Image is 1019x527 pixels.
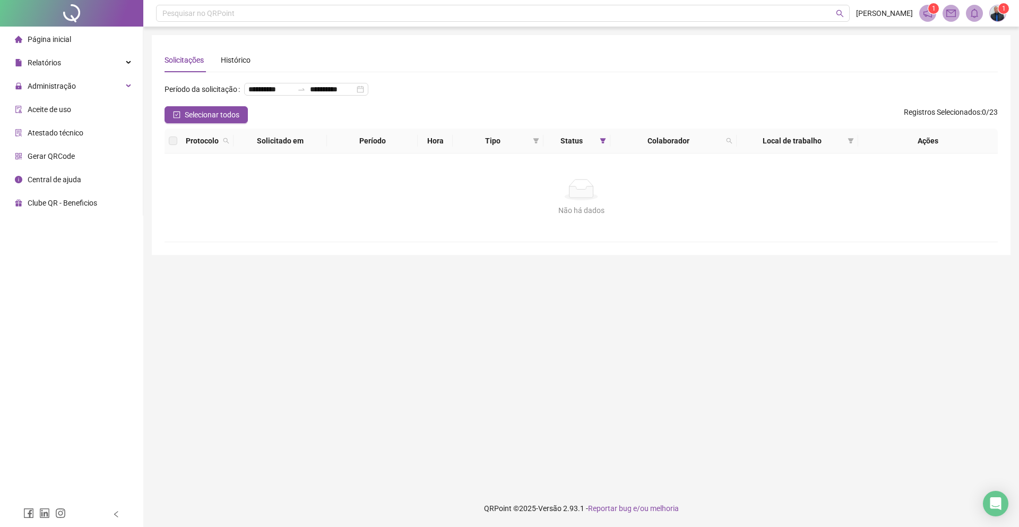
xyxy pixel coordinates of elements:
[221,54,251,66] div: Histórico
[173,111,180,118] span: check-square
[990,5,1006,21] img: 73806
[457,135,528,147] span: Tipo
[598,133,608,149] span: filter
[186,135,219,147] span: Protocolo
[946,8,956,18] span: mail
[531,133,541,149] span: filter
[39,508,50,518] span: linkedin
[15,176,22,183] span: info-circle
[28,58,61,67] span: Relatórios
[165,81,244,98] label: Período da solicitação
[15,59,22,66] span: file
[836,10,844,18] span: search
[297,85,306,93] span: to
[588,504,679,513] span: Reportar bug e/ou melhoria
[904,106,998,123] span: : 0 / 23
[726,138,732,144] span: search
[600,138,606,144] span: filter
[741,135,843,147] span: Local de trabalho
[55,508,66,518] span: instagram
[28,152,75,160] span: Gerar QRCode
[113,511,120,518] span: left
[185,109,239,121] span: Selecionar todos
[28,199,97,207] span: Clube QR - Beneficios
[15,36,22,43] span: home
[548,135,596,147] span: Status
[165,106,248,123] button: Selecionar todos
[1002,5,1006,12] span: 1
[923,8,932,18] span: notification
[297,85,306,93] span: swap-right
[23,508,34,518] span: facebook
[533,138,539,144] span: filter
[970,8,979,18] span: bell
[15,106,22,113] span: audit
[234,129,327,154] th: Solicitado em
[848,138,854,144] span: filter
[15,152,22,160] span: qrcode
[724,133,735,149] span: search
[418,129,453,154] th: Hora
[177,205,985,216] div: Não há dados
[928,3,939,14] sup: 1
[845,133,856,149] span: filter
[28,175,81,184] span: Central de ajuda
[932,5,936,12] span: 1
[28,82,76,90] span: Administração
[327,129,418,154] th: Período
[856,7,913,19] span: [PERSON_NAME]
[165,54,204,66] div: Solicitações
[28,105,71,114] span: Aceite de uso
[998,3,1009,14] sup: Atualize o seu contato no menu Meus Dados
[615,135,722,147] span: Colaborador
[862,135,994,147] div: Ações
[15,199,22,207] span: gift
[28,129,83,137] span: Atestado técnico
[15,129,22,137] span: solution
[983,491,1008,516] div: Open Intercom Messenger
[143,490,1019,527] footer: QRPoint © 2025 - 2.93.1 -
[223,138,229,144] span: search
[28,35,71,44] span: Página inicial
[538,504,562,513] span: Versão
[221,133,231,149] span: search
[904,108,980,116] span: Registros Selecionados
[15,82,22,90] span: lock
